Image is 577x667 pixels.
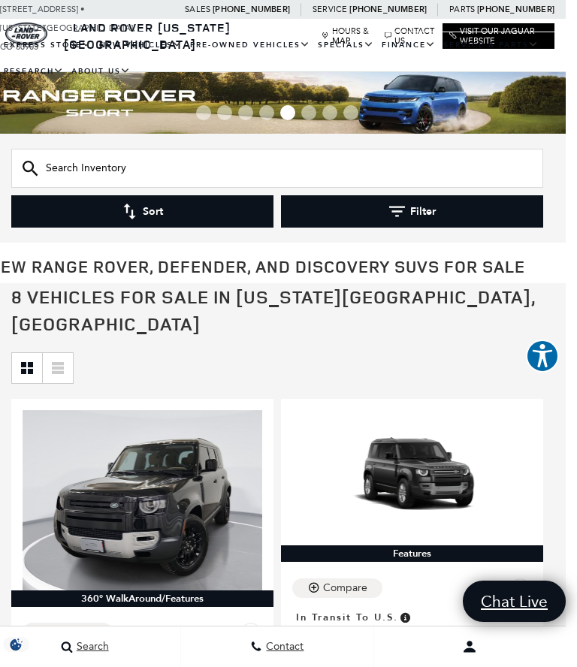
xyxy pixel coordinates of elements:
[186,32,314,59] a: Pre-Owned Vehicles
[440,32,542,59] a: Service & Parts
[314,32,378,59] a: Specials
[262,641,304,653] span: Contact
[23,623,113,642] button: Compare Vehicle
[323,581,367,595] div: Compare
[68,59,134,85] a: About Us
[11,195,273,228] button: Sort
[322,26,376,46] a: Hours & Map
[301,105,316,120] span: Go to slide 6
[378,32,440,59] a: Finance
[281,545,543,562] div: Features
[398,609,412,626] span: Vehicle has shipped from factory of origin. Estimated time of delivery to Retailer is on average ...
[281,195,543,228] button: Filter
[477,4,554,15] a: [PHONE_NUMBER]
[292,578,382,598] button: Compare Vehicle
[349,4,427,15] a: [PHONE_NUMBER]
[343,105,358,120] span: Go to slide 8
[463,581,566,622] a: Chat Live
[280,105,295,120] span: Go to slide 5
[473,591,555,611] span: Chat Live
[296,609,398,626] span: In Transit to U.S.
[5,23,47,45] a: land-rover
[449,26,548,46] a: Visit Our Jaguar Website
[95,32,186,59] a: New Vehicles
[196,105,211,120] span: Go to slide 1
[322,105,337,120] span: Go to slide 7
[259,105,274,120] span: Go to slide 4
[385,26,436,46] a: Contact Us
[11,590,273,607] div: 360° WalkAround/Features
[64,20,231,53] a: Land Rover [US_STATE][GEOGRAPHIC_DATA]
[292,410,532,545] img: 2025 LAND ROVER Defender 110 400PS S
[5,23,47,45] img: Land Rover
[240,623,262,651] button: Save Vehicle
[11,149,543,188] input: Search Inventory
[509,578,532,607] button: Save Vehicle
[526,340,559,376] aside: Accessibility Help Desk
[374,628,566,665] button: Open user profile menu
[238,105,253,120] span: Go to slide 3
[23,410,262,590] img: 2025 LAND ROVER Defender 110 S
[526,340,559,373] button: Explore your accessibility options
[73,641,109,653] span: Search
[11,285,536,336] span: 8 Vehicles for Sale in [US_STATE][GEOGRAPHIC_DATA], [GEOGRAPHIC_DATA]
[12,353,42,383] a: Grid View
[217,105,232,120] span: Go to slide 2
[213,4,290,15] a: [PHONE_NUMBER]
